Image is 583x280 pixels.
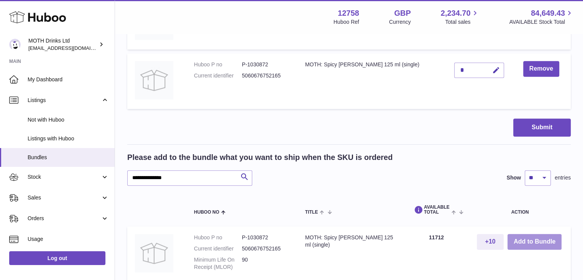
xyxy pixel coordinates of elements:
div: Huboo Ref [333,18,359,26]
img: orders@mothdrinks.com [9,39,21,50]
span: AVAILABLE Stock Total [509,18,574,26]
button: Add to Bundle [507,234,562,250]
img: MOTH: Spicy Margarita 125 ml (single) [135,61,173,99]
dt: Current identifier [194,72,242,79]
span: Orders [28,215,101,222]
button: Submit [513,119,571,137]
dd: 5060676752165 [242,72,290,79]
dd: P-1030872 [242,61,290,68]
span: Listings with Huboo [28,135,109,142]
span: Listings [28,97,101,104]
img: MOTH: Spicy Margarita 125 ml (single) [135,234,173,272]
span: Title [305,210,318,215]
a: 84,649.43 AVAILABLE Stock Total [509,8,574,26]
span: AVAILABLE Total [411,205,450,215]
dt: Huboo P no [194,61,242,68]
dd: 90 [242,256,290,271]
strong: GBP [394,8,411,18]
span: My Dashboard [28,76,109,83]
span: entries [555,174,571,181]
span: Sales [28,194,101,201]
dt: Current identifier [194,245,242,252]
strong: 12758 [338,8,359,18]
button: +10 [477,234,504,250]
div: MOTH Drinks Ltd [28,37,97,52]
a: Log out [9,251,105,265]
label: Show [507,174,521,181]
span: Bundles [28,154,109,161]
td: MOTH: Spicy [PERSON_NAME] 125 ml (single) [297,53,447,109]
span: Usage [28,236,109,243]
span: [EMAIL_ADDRESS][DOMAIN_NAME] [28,45,113,51]
button: Remove [523,61,559,77]
span: 84,649.43 [531,8,565,18]
span: Stock [28,173,101,181]
dd: P-1030872 [242,234,290,241]
span: Huboo no [194,210,219,215]
dd: 5060676752165 [242,245,290,252]
span: Total sales [445,18,479,26]
dt: Huboo P no [194,234,242,241]
h2: Please add to the bundle what you want to ship when the SKU is ordered [127,152,392,163]
span: Not with Huboo [28,116,109,124]
span: 2,234.70 [441,8,471,18]
div: Currency [389,18,411,26]
a: 2,234.70 Total sales [441,8,480,26]
dt: Minimum Life On Receipt (MLOR) [194,256,242,271]
th: Action [469,197,571,222]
